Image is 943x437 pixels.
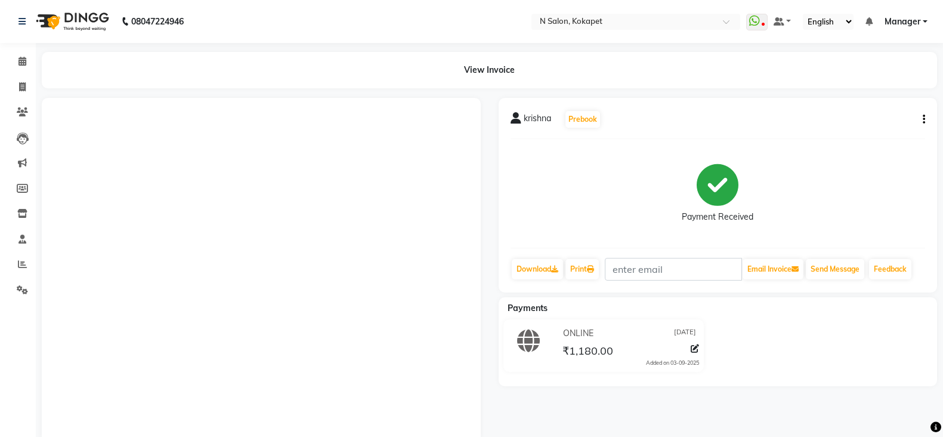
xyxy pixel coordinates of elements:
span: krishna [524,112,551,129]
button: Prebook [565,111,600,128]
div: Added on 03-09-2025 [646,359,699,367]
button: Send Message [806,259,864,279]
button: Email Invoice [743,259,803,279]
span: Payments [508,303,548,313]
div: Payment Received [682,211,753,223]
span: [DATE] [674,327,696,340]
div: View Invoice [42,52,937,88]
span: ₹1,180.00 [562,344,613,361]
input: enter email [605,258,742,281]
span: Manager [885,16,920,28]
span: ONLINE [563,327,593,340]
b: 08047224946 [131,5,184,38]
a: Download [512,259,563,279]
a: Feedback [869,259,911,279]
a: Print [565,259,599,279]
img: logo [30,5,112,38]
